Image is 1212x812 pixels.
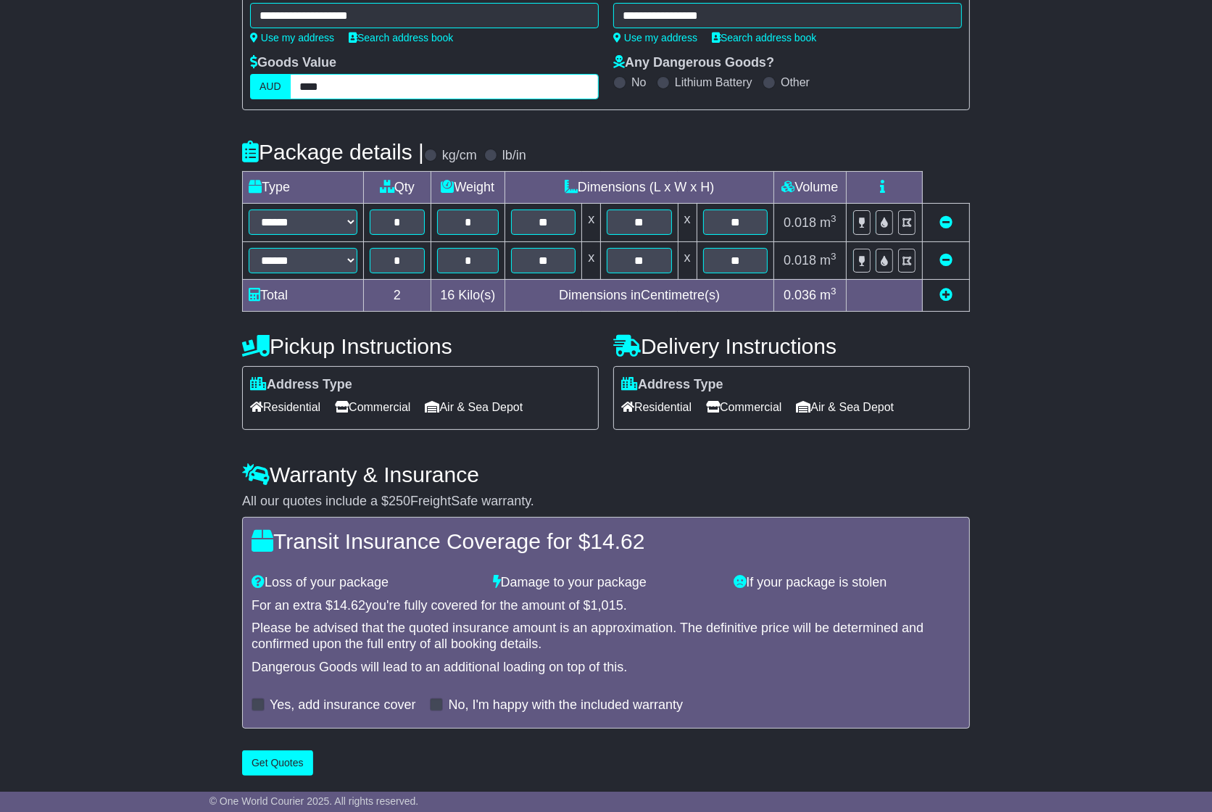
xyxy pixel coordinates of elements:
[252,621,960,652] div: Please be advised that the quoted insurance amount is an approximation. The definitive price will...
[440,288,454,302] span: 16
[242,334,599,358] h4: Pickup Instructions
[242,494,970,510] div: All our quotes include a $ FreightSafe warranty.
[448,697,683,713] label: No, I'm happy with the included warranty
[243,172,364,204] td: Type
[250,396,320,418] span: Residential
[389,494,410,508] span: 250
[590,529,644,553] span: 14.62
[242,750,313,776] button: Get Quotes
[712,32,816,43] a: Search address book
[442,148,477,164] label: kg/cm
[831,251,837,262] sup: 3
[613,334,970,358] h4: Delivery Instructions
[831,213,837,224] sup: 3
[726,575,968,591] div: If your package is stolen
[486,575,727,591] div: Damage to your package
[250,377,352,393] label: Address Type
[431,279,505,311] td: Kilo(s)
[784,215,816,230] span: 0.018
[631,75,646,89] label: No
[270,697,415,713] label: Yes, add insurance cover
[678,241,697,279] td: x
[820,253,837,268] span: m
[582,204,601,241] td: x
[591,598,623,613] span: 1,015
[349,32,453,43] a: Search address book
[335,396,410,418] span: Commercial
[426,396,523,418] span: Air & Sea Depot
[252,529,960,553] h4: Transit Insurance Coverage for $
[209,795,419,807] span: © One World Courier 2025. All rights reserved.
[431,172,505,204] td: Weight
[364,172,431,204] td: Qty
[242,463,970,486] h4: Warranty & Insurance
[784,288,816,302] span: 0.036
[582,241,601,279] td: x
[831,286,837,297] sup: 3
[243,279,364,311] td: Total
[820,215,837,230] span: m
[505,172,774,204] td: Dimensions (L x W x H)
[773,172,846,204] td: Volume
[250,55,336,71] label: Goods Value
[621,377,723,393] label: Address Type
[250,32,334,43] a: Use my address
[613,32,697,43] a: Use my address
[939,215,952,230] a: Remove this item
[706,396,781,418] span: Commercial
[820,288,837,302] span: m
[784,253,816,268] span: 0.018
[250,74,291,99] label: AUD
[797,396,895,418] span: Air & Sea Depot
[364,279,431,311] td: 2
[252,660,960,676] div: Dangerous Goods will lead to an additional loading on top of this.
[252,598,960,614] div: For an extra $ you're fully covered for the amount of $ .
[781,75,810,89] label: Other
[242,140,424,164] h4: Package details |
[613,55,774,71] label: Any Dangerous Goods?
[678,204,697,241] td: x
[502,148,526,164] label: lb/in
[939,288,952,302] a: Add new item
[244,575,486,591] div: Loss of your package
[505,279,774,311] td: Dimensions in Centimetre(s)
[675,75,752,89] label: Lithium Battery
[621,396,692,418] span: Residential
[939,253,952,268] a: Remove this item
[333,598,365,613] span: 14.62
